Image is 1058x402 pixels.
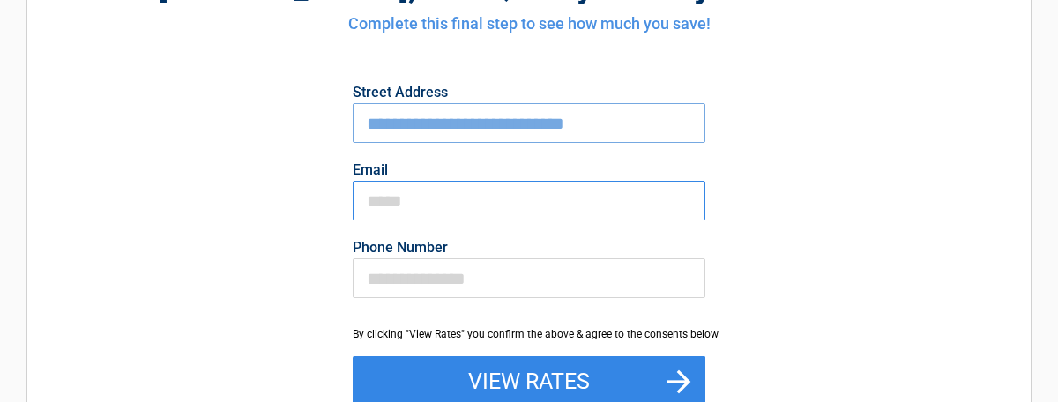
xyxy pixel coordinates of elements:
label: Street Address [353,86,705,100]
label: Email [353,163,705,177]
label: Phone Number [353,241,705,255]
div: By clicking "View Rates" you confirm the above & agree to the consents below [353,326,705,342]
h4: Complete this final step to see how much you save! [124,12,934,35]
